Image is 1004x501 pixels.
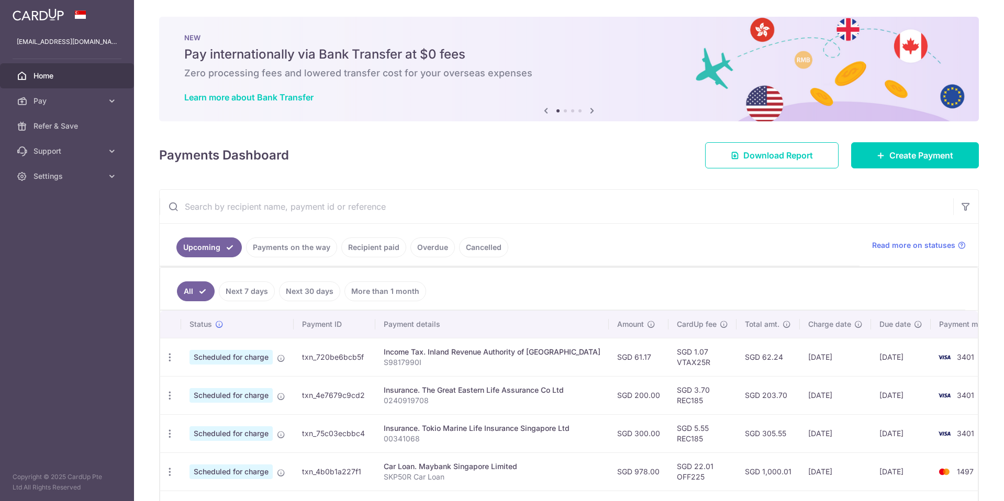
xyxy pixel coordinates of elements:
td: SGD 1.07 VTAX25R [668,338,737,376]
td: txn_4b0b1a227f1 [294,452,375,491]
td: SGD 200.00 [609,376,668,414]
p: NEW [184,33,954,42]
td: SGD 1,000.01 [737,452,800,491]
h5: Pay internationally via Bank Transfer at $0 fees [184,46,954,63]
span: Scheduled for charge [189,350,273,365]
td: SGD 3.70 REC185 [668,376,737,414]
div: Insurance. The Great Eastern Life Assurance Co Ltd [384,385,600,395]
td: [DATE] [871,376,931,414]
p: SKP50R Car Loan [384,472,600,482]
td: [DATE] [800,376,871,414]
td: [DATE] [871,414,931,452]
a: Payments on the way [246,237,337,257]
td: [DATE] [871,452,931,491]
span: Due date [879,319,911,329]
a: All [177,281,215,301]
td: txn_4e7679c9cd2 [294,376,375,414]
a: Next 30 days [279,281,340,301]
img: CardUp [13,8,64,21]
th: Payment ID [294,311,375,338]
div: Car Loan. Maybank Singapore Limited [384,461,600,472]
span: 3401 [957,429,974,438]
span: Amount [617,319,644,329]
td: txn_75c03ecbbc4 [294,414,375,452]
img: Bank Card [934,465,955,478]
img: Bank transfer banner [159,17,979,121]
input: Search by recipient name, payment id or reference [160,190,953,223]
span: Total amt. [745,319,779,329]
span: Settings [34,171,103,181]
p: S9817990I [384,357,600,368]
img: Bank Card [934,389,955,402]
td: SGD 61.17 [609,338,668,376]
span: Charge date [808,319,851,329]
p: 0240919708 [384,395,600,406]
img: Bank Card [934,427,955,440]
span: Create Payment [889,149,953,162]
a: Upcoming [176,237,242,257]
td: SGD 978.00 [609,452,668,491]
span: Scheduled for charge [189,426,273,441]
a: Next 7 days [219,281,275,301]
td: SGD 300.00 [609,414,668,452]
td: SGD 305.55 [737,414,800,452]
p: 00341068 [384,434,600,444]
td: [DATE] [871,338,931,376]
td: [DATE] [800,452,871,491]
a: Read more on statuses [872,240,966,251]
span: Status [189,319,212,329]
span: Pay [34,96,103,106]
td: SGD 5.55 REC185 [668,414,737,452]
h6: Zero processing fees and lowered transfer cost for your overseas expenses [184,67,954,79]
span: Scheduled for charge [189,464,273,479]
span: Download Report [743,149,813,162]
p: [EMAIL_ADDRESS][DOMAIN_NAME] [17,37,117,47]
a: More than 1 month [344,281,426,301]
span: 1497 [957,467,974,476]
a: Download Report [705,142,839,168]
span: CardUp fee [677,319,717,329]
td: txn_720be6bcb5f [294,338,375,376]
td: SGD 203.70 [737,376,800,414]
span: Scheduled for charge [189,388,273,403]
a: Overdue [410,237,455,257]
h4: Payments Dashboard [159,146,289,165]
div: Income Tax. Inland Revenue Authority of [GEOGRAPHIC_DATA] [384,347,600,357]
a: Create Payment [851,142,979,168]
img: Bank Card [934,351,955,363]
span: Refer & Save [34,121,103,131]
a: Learn more about Bank Transfer [184,92,314,103]
span: 3401 [957,391,974,400]
span: Home [34,71,103,81]
span: Read more on statuses [872,240,955,251]
th: Payment details [375,311,609,338]
a: Cancelled [459,237,508,257]
span: 3401 [957,352,974,361]
a: Recipient paid [341,237,406,257]
td: [DATE] [800,338,871,376]
td: SGD 62.24 [737,338,800,376]
span: Support [34,146,103,156]
td: [DATE] [800,414,871,452]
div: Insurance. Tokio Marine Life Insurance Singapore Ltd [384,423,600,434]
td: SGD 22.01 OFF225 [668,452,737,491]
